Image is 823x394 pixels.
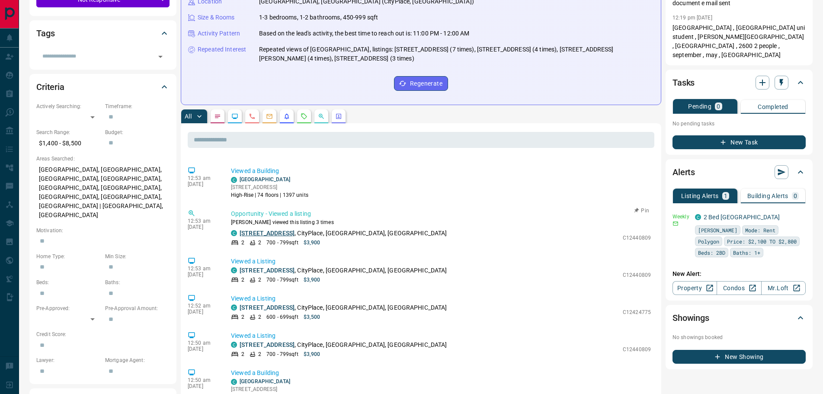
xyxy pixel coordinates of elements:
p: [DATE] [188,224,218,230]
p: Size & Rooms [198,13,235,22]
p: Credit Score: [36,330,170,338]
span: Beds: 2BD [698,248,725,257]
span: Price: $2,100 TO $2,800 [727,237,797,246]
p: Mortgage Agent: [105,356,170,364]
div: condos.ca [231,267,237,273]
h2: Tags [36,26,54,40]
p: [DATE] [188,272,218,278]
p: 12:19 pm [DATE] [672,15,712,21]
p: High-Rise | 74 floors | 1397 units [231,191,308,199]
div: Criteria [36,77,170,97]
div: condos.ca [231,304,237,311]
p: All [185,113,192,119]
p: Viewed a Listing [231,257,651,266]
span: Mode: Rent [745,226,775,234]
p: Min Size: [105,253,170,260]
p: 2 [241,350,244,358]
p: 12:53 am [188,218,218,224]
p: [GEOGRAPHIC_DATA], [GEOGRAPHIC_DATA], [GEOGRAPHIC_DATA], [GEOGRAPHIC_DATA], [GEOGRAPHIC_DATA], [G... [36,163,170,222]
p: C12440809 [623,271,651,279]
p: Home Type: [36,253,101,260]
a: 2 Bed [GEOGRAPHIC_DATA] [704,214,780,221]
button: Regenerate [394,76,448,91]
p: $1,400 - $8,500 [36,136,101,151]
p: Viewed a Listing [231,331,651,340]
p: $3,500 [304,313,320,321]
p: $3,900 [304,276,320,284]
p: $3,900 [304,350,320,358]
p: , CityPlace, [GEOGRAPHIC_DATA], [GEOGRAPHIC_DATA] [240,340,447,349]
p: 12:53 am [188,175,218,181]
p: 2 [258,350,261,358]
div: Alerts [672,162,806,183]
p: Viewed a Building [231,167,651,176]
svg: Agent Actions [335,113,342,120]
span: [PERSON_NAME] [698,226,737,234]
p: Viewed a Listing [231,294,651,303]
p: Based on the lead's activity, the best time to reach out is: 11:00 PM - 12:00 AM [259,29,470,38]
p: Search Range: [36,128,101,136]
div: condos.ca [231,177,237,183]
p: 12:50 am [188,340,218,346]
h2: Tasks [672,76,695,90]
a: Mr.Loft [761,281,806,295]
p: No showings booked [672,333,806,341]
a: Condos [717,281,761,295]
button: Open [154,51,167,63]
div: condos.ca [231,379,237,385]
svg: Listing Alerts [283,113,290,120]
a: [STREET_ADDRESS] [240,304,295,311]
p: [DATE] [188,309,218,315]
p: Budget: [105,128,170,136]
p: , CityPlace, [GEOGRAPHIC_DATA], [GEOGRAPHIC_DATA] [240,303,447,312]
a: [STREET_ADDRESS] [240,341,295,348]
p: 2 [241,239,244,247]
p: 2 [241,313,244,321]
svg: Requests [301,113,307,120]
div: condos.ca [231,342,237,348]
p: Weekly [672,213,690,221]
p: Building Alerts [747,193,788,199]
p: Actively Searching: [36,103,101,110]
p: 0 [794,193,797,199]
svg: Opportunities [318,113,325,120]
p: 2 [258,276,261,284]
p: Activity Pattern [198,29,240,38]
p: 1 [724,193,727,199]
p: 600 - 699 sqft [266,313,298,321]
p: C12440809 [623,234,651,242]
p: $3,900 [304,239,320,247]
button: Pin [629,207,654,215]
p: Areas Searched: [36,155,170,163]
p: 0 [717,103,720,109]
a: [STREET_ADDRESS] [240,230,295,237]
p: Pending [688,103,711,109]
div: condos.ca [695,214,701,220]
p: 12:52 am [188,303,218,309]
p: Pre-Approved: [36,304,101,312]
p: Beds: [36,279,101,286]
p: 12:53 am [188,266,218,272]
a: Property [672,281,717,295]
p: 700 - 799 sqft [266,239,298,247]
div: Tasks [672,72,806,93]
p: 12:50 am [188,377,218,383]
p: C12424775 [623,308,651,316]
p: 2 [241,276,244,284]
p: Baths: [105,279,170,286]
p: 2 [258,313,261,321]
p: [DATE] [188,181,218,187]
p: Repeated views of [GEOGRAPHIC_DATA], listings: [STREET_ADDRESS] (7 times), [STREET_ADDRESS] (4 ti... [259,45,654,63]
p: Viewed a Building [231,368,651,378]
p: [PERSON_NAME] viewed this listing 3 times [231,218,651,226]
p: , CityPlace, [GEOGRAPHIC_DATA], [GEOGRAPHIC_DATA] [240,266,447,275]
p: 2 [258,239,261,247]
p: 1-3 bedrooms, 1-2 bathrooms, 450-999 sqft [259,13,378,22]
a: [STREET_ADDRESS] [240,267,295,274]
div: Tags [36,23,170,44]
p: No pending tasks [672,117,806,130]
p: Listing Alerts [681,193,719,199]
div: Showings [672,308,806,328]
p: [STREET_ADDRESS] [231,183,308,191]
p: Lawyer: [36,356,101,364]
